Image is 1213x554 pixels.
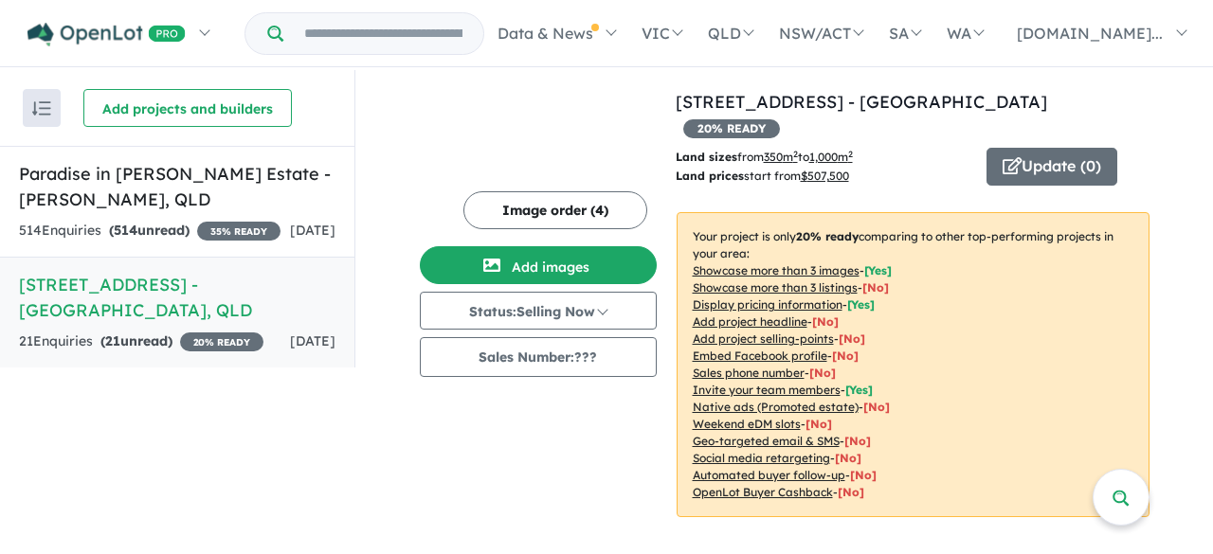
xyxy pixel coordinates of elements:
span: 21 [105,332,120,349]
span: [ No ] [832,348,859,363]
b: 20 % ready [796,229,859,243]
u: Native ads (Promoted estate) [693,400,859,414]
span: 35 % READY [197,222,281,241]
img: sort.svg [32,101,51,116]
u: 350 m [764,150,798,164]
u: Invite your team members [693,383,841,397]
span: [No] [863,400,890,414]
strong: ( unread) [109,222,190,239]
span: [ No ] [839,331,865,346]
u: Geo-targeted email & SMS [693,434,840,448]
h5: Paradise in [PERSON_NAME] Estate - [PERSON_NAME] , QLD [19,161,335,212]
u: Embed Facebook profile [693,348,827,363]
span: [No] [806,417,832,431]
u: Sales phone number [693,366,805,380]
span: 20 % READY [180,332,263,351]
span: [No] [838,485,864,499]
a: [STREET_ADDRESS] - [GEOGRAPHIC_DATA] [676,91,1047,113]
sup: 2 [793,149,798,159]
u: Automated buyer follow-up [693,468,845,482]
span: [DATE] [290,222,335,239]
span: 20 % READY [683,119,780,138]
span: [ No ] [812,314,839,329]
button: Status:Selling Now [420,292,657,330]
u: Showcase more than 3 images [693,263,860,277]
span: [ Yes ] [847,297,875,312]
span: [DOMAIN_NAME]... [1017,24,1163,43]
span: [ No ] [862,280,889,295]
span: [No] [850,468,877,482]
button: Add projects and builders [83,89,292,127]
span: [ Yes ] [864,263,892,277]
sup: 2 [848,149,853,159]
u: OpenLot Buyer Cashback [693,485,833,499]
u: Showcase more than 3 listings [693,280,858,295]
div: 514 Enquir ies [19,220,281,242]
input: Try estate name, suburb, builder or developer [287,13,480,54]
u: $ 507,500 [801,169,849,183]
u: Add project selling-points [693,331,834,346]
button: Sales Number:??? [420,337,657,377]
button: Update (0) [987,148,1117,186]
u: Display pricing information [693,297,842,312]
button: Image order (4) [463,191,647,229]
b: Land prices [676,169,744,183]
h5: [STREET_ADDRESS] - [GEOGRAPHIC_DATA] , QLD [19,272,335,323]
p: Your project is only comparing to other top-performing projects in your area: - - - - - - - - - -... [677,212,1150,517]
span: 514 [114,222,137,239]
span: [No] [844,434,871,448]
u: Social media retargeting [693,451,830,465]
span: [DATE] [290,332,335,349]
span: to [798,150,853,164]
button: Add images [420,246,657,284]
div: 21 Enquir ies [19,331,263,353]
p: from [676,148,972,167]
span: [ No ] [809,366,836,380]
strong: ( unread) [100,332,172,349]
u: Weekend eDM slots [693,417,801,431]
u: Add project headline [693,314,807,329]
p: start from [676,167,972,186]
span: [No] [835,451,861,465]
u: 1,000 m [809,150,853,164]
img: Openlot PRO Logo White [27,23,186,46]
span: [ Yes ] [845,383,873,397]
b: Land sizes [676,150,737,164]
